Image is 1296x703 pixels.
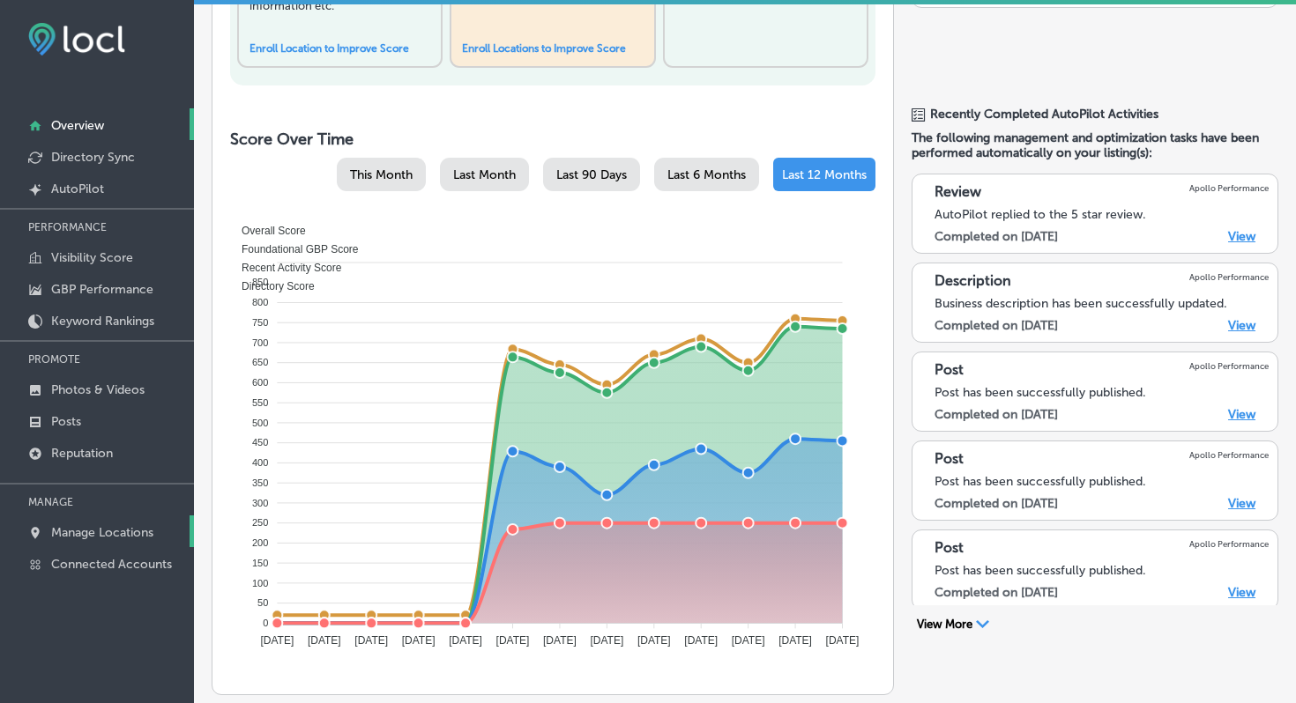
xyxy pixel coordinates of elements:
[252,517,268,528] tspan: 250
[1189,272,1269,282] p: Apollo Performance
[935,361,964,378] p: Post
[252,317,268,328] tspan: 750
[230,129,875,149] h2: Score Over Time
[51,314,154,329] p: Keyword Rankings
[51,382,145,397] p: Photos & Videos
[935,407,1058,422] label: Completed on [DATE]
[402,634,436,647] tspan: [DATE]
[935,318,1058,333] label: Completed on [DATE]
[590,634,623,647] tspan: [DATE]
[1228,318,1255,333] a: View
[263,618,268,628] tspan: 0
[935,563,1269,578] div: Post has been successfully published.
[350,167,413,182] span: This Month
[912,130,1278,160] span: The following management and optimization tasks have been performed automatically on your listing...
[1189,539,1269,549] p: Apollo Performance
[257,597,268,608] tspan: 50
[935,474,1269,489] div: Post has been successfully published.
[449,634,482,647] tspan: [DATE]
[826,634,860,647] tspan: [DATE]
[228,280,315,292] span: Directory Score
[935,183,981,200] p: Review
[637,634,671,647] tspan: [DATE]
[1228,407,1255,422] a: View
[462,42,626,55] a: Enroll Locations to Improve Score
[543,634,577,647] tspan: [DATE]
[51,414,81,429] p: Posts
[228,262,341,274] span: Recent Activity Score
[51,557,172,572] p: Connected Accounts
[308,634,341,647] tspan: [DATE]
[252,377,268,388] tspan: 600
[778,634,812,647] tspan: [DATE]
[935,207,1269,222] div: AutoPilot replied to the 5 star review.
[228,243,359,255] span: Foundational GBP Score
[684,634,718,647] tspan: [DATE]
[252,337,268,348] tspan: 700
[250,42,409,55] a: Enroll Location to Improve Score
[1228,496,1255,511] a: View
[935,385,1269,400] div: Post has been successfully published.
[732,634,765,647] tspan: [DATE]
[782,167,867,182] span: Last 12 Months
[252,537,268,548] tspan: 200
[51,525,153,540] p: Manage Locations
[252,397,268,408] tspan: 550
[51,446,113,461] p: Reputation
[354,634,388,647] tspan: [DATE]
[252,477,268,488] tspan: 350
[556,167,627,182] span: Last 90 Days
[1189,183,1269,193] p: Apollo Performance
[1189,450,1269,460] p: Apollo Performance
[935,496,1058,511] label: Completed on [DATE]
[912,617,994,633] button: View More
[935,229,1058,244] label: Completed on [DATE]
[930,107,1158,122] span: Recently Completed AutoPilot Activities
[935,450,964,467] p: Post
[453,167,516,182] span: Last Month
[252,558,268,568] tspan: 150
[252,498,268,508] tspan: 300
[1189,361,1269,371] p: Apollo Performance
[51,282,153,297] p: GBP Performance
[252,357,268,367] tspan: 650
[51,150,135,165] p: Directory Sync
[935,585,1058,600] label: Completed on [DATE]
[935,296,1269,311] div: Business description has been successfully updated.
[252,437,268,448] tspan: 450
[260,634,294,647] tspan: [DATE]
[935,272,1011,289] p: Description
[252,457,268,468] tspan: 400
[252,418,268,428] tspan: 500
[1228,585,1255,600] a: View
[667,167,746,182] span: Last 6 Months
[252,277,268,287] tspan: 850
[252,578,268,588] tspan: 100
[252,297,268,307] tspan: 800
[51,181,104,196] p: AutoPilot
[496,634,530,647] tspan: [DATE]
[28,23,125,55] img: fda3e92497d09a02dc62c9cd864e3231.png
[228,225,306,237] span: Overall Score
[51,250,133,265] p: Visibility Score
[1228,229,1255,244] a: View
[935,539,964,556] p: Post
[51,118,104,133] p: Overview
